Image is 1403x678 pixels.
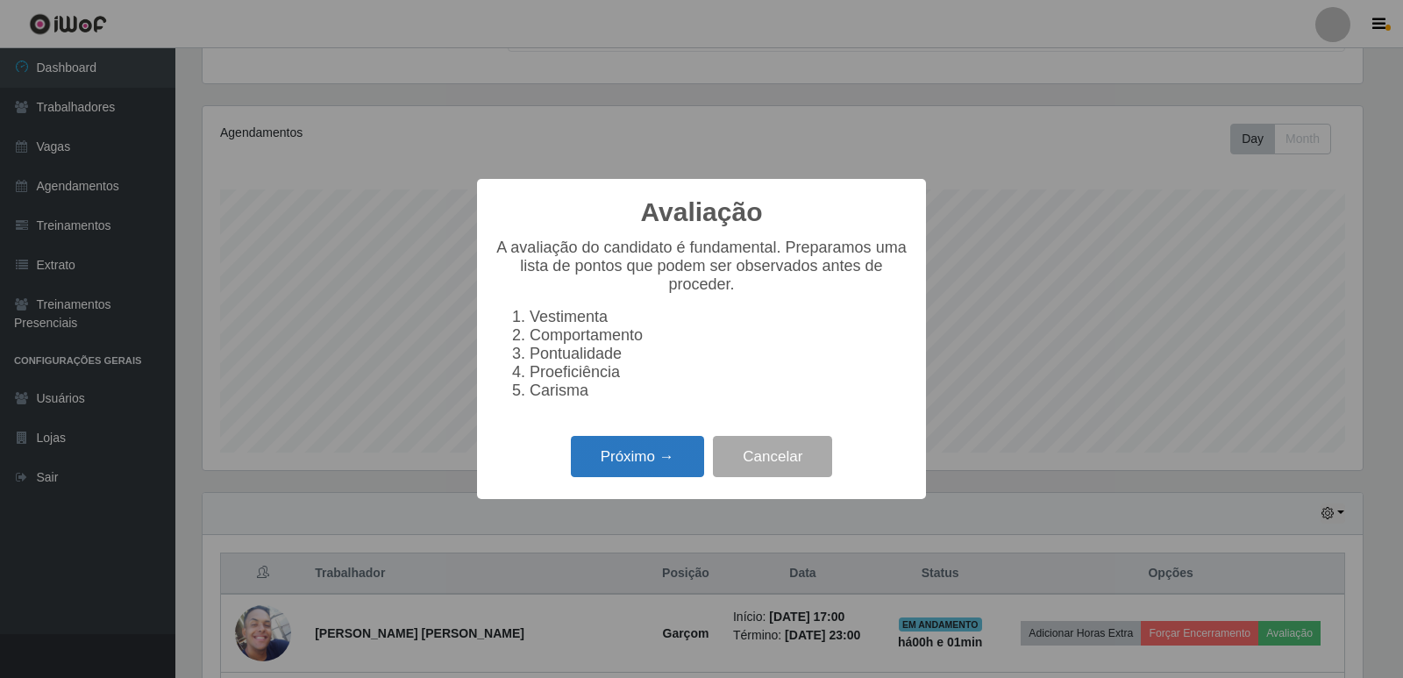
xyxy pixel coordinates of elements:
[530,363,908,382] li: Proeficiência
[530,308,908,326] li: Vestimenta
[495,239,908,294] p: A avaliação do candidato é fundamental. Preparamos uma lista de pontos que podem ser observados a...
[530,382,908,400] li: Carisma
[530,326,908,345] li: Comportamento
[713,436,832,477] button: Cancelar
[641,196,763,228] h2: Avaliação
[530,345,908,363] li: Pontualidade
[571,436,704,477] button: Próximo →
